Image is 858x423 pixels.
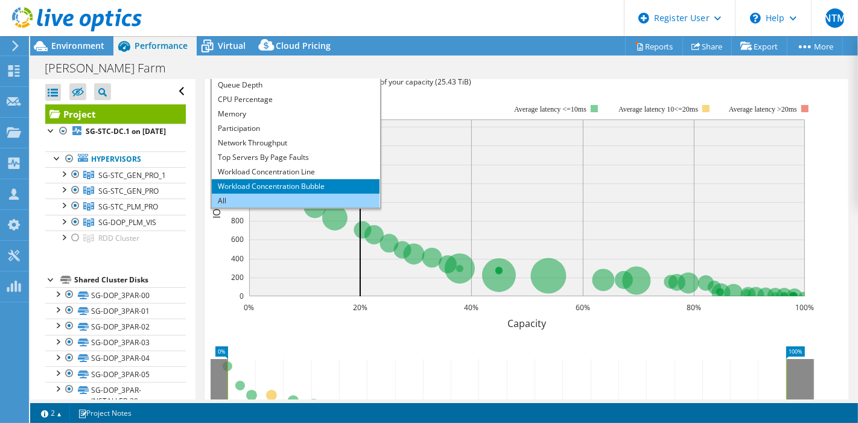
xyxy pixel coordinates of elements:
[212,165,379,179] li: Workload Concentration Line
[51,40,104,51] span: Environment
[729,105,797,113] text: Average latency >20ms
[212,179,379,194] li: Workload Concentration Bubble
[244,302,255,313] text: 0%
[212,78,379,92] li: Queue Depth
[45,335,186,351] a: SG-DOP_3PAR-03
[212,107,379,121] li: Memory
[231,215,244,226] text: 800
[45,351,186,366] a: SG-DOP_3PAR-04
[39,62,185,75] h1: [PERSON_NAME] Farm
[231,234,244,244] text: 600
[45,183,186,199] a: SG-STC_GEN_PRO
[231,253,244,264] text: 400
[86,126,166,136] b: SG-STC-DC.1 on [DATE]
[212,121,379,136] li: Participation
[212,150,379,165] li: Top Servers By Page Faults
[212,194,379,208] li: All
[69,406,140,421] a: Project Notes
[74,273,186,287] div: Shared Cluster Disks
[210,197,223,218] text: IOPS
[98,233,139,243] span: RDD Cluster
[98,202,158,212] span: SG-STC_PLM_PRO
[33,406,70,421] a: 2
[45,104,186,124] a: Project
[618,105,698,113] tspan: Average latency 10<=20ms
[45,199,186,214] a: SG-STC_PLM_PRO
[508,317,547,330] text: Capacity
[825,8,845,28] span: NTM
[682,37,732,56] a: Share
[45,319,186,334] a: SG-DOP_3PAR-02
[796,302,815,313] text: 100%
[45,303,186,319] a: SG-DOP_3PAR-01
[625,37,683,56] a: Reports
[45,151,186,167] a: Hypervisors
[240,291,244,301] text: 0
[98,217,156,227] span: SG-DOP_PLM_VIS
[514,105,586,113] tspan: Average latency <=10ms
[750,13,761,24] svg: \n
[731,37,787,56] a: Export
[687,302,701,313] text: 80%
[45,215,186,231] a: SG-DOP_PLM_VIS
[212,136,379,150] li: Network Throughput
[276,40,331,51] span: Cloud Pricing
[212,92,379,107] li: CPU Percentage
[296,77,471,87] span: 50% of IOPS falls on 20% of your capacity (25.43 TiB)
[576,302,590,313] text: 60%
[98,186,159,196] span: SG-STC_GEN_PRO
[464,302,478,313] text: 40%
[45,167,186,183] a: SG-STC_GEN_PRO_1
[353,302,367,313] text: 20%
[218,40,246,51] span: Virtual
[98,170,166,180] span: SG-STC_GEN_PRO_1
[45,287,186,303] a: SG-DOP_3PAR-00
[231,272,244,282] text: 200
[45,366,186,382] a: SG-DOP_3PAR-05
[787,37,843,56] a: More
[45,382,186,409] a: SG-DOP_3PAR-INSTALLER-20
[135,40,188,51] span: Performance
[45,231,186,246] a: RDD Cluster
[45,124,186,139] a: SG-STC-DC.1 on [DATE]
